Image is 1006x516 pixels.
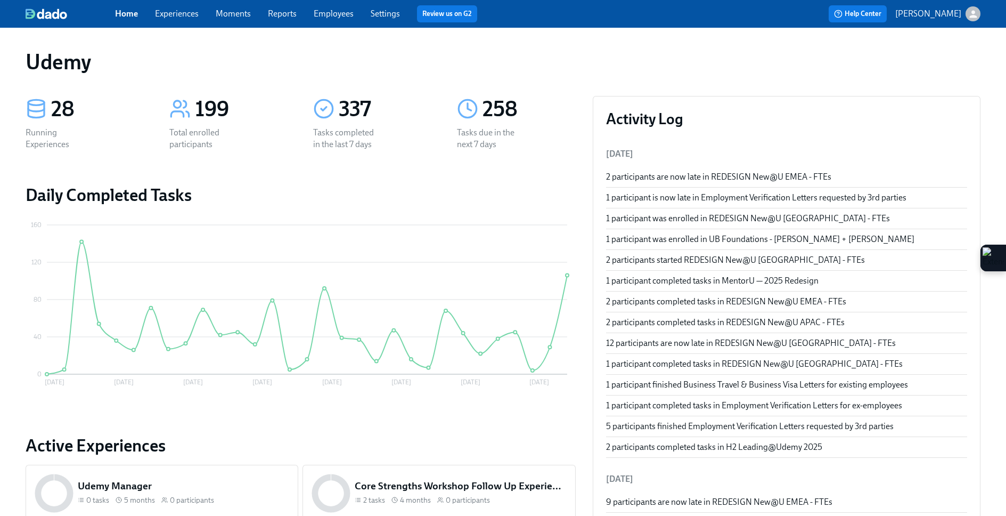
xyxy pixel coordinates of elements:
[895,6,980,21] button: [PERSON_NAME]
[400,495,431,505] span: 4 months
[457,127,525,150] div: Tasks due in the next 7 days
[322,378,342,386] tspan: [DATE]
[446,495,490,505] span: 0 participants
[829,5,887,22] button: Help Center
[26,49,91,75] h1: Udemy
[34,296,42,303] tspan: 80
[252,378,272,386] tspan: [DATE]
[51,96,144,123] div: 28
[606,317,967,328] div: 2 participants completed tasks in REDESIGN New@U APAC - FTEs
[114,378,134,386] tspan: [DATE]
[606,379,967,391] div: 1 participant finished Business Travel & Business Visa Letters for existing employees
[37,370,42,378] tspan: 0
[606,171,967,183] div: 2 participants are now late in REDESIGN New@U EMEA - FTEs
[606,296,967,308] div: 2 participants completed tasks in REDESIGN New@U EMEA - FTEs
[26,435,576,456] a: Active Experiences
[183,378,203,386] tspan: [DATE]
[26,9,115,19] a: dado
[86,495,109,505] span: 0 tasks
[606,466,967,492] li: [DATE]
[606,496,967,508] div: 9 participants are now late in REDESIGN New@U EMEA - FTEs
[417,5,477,22] button: Review us on G2
[26,9,67,19] img: dado
[606,149,633,159] span: [DATE]
[461,378,480,386] tspan: [DATE]
[983,247,1004,269] img: Extension Icon
[155,9,199,19] a: Experiences
[314,9,354,19] a: Employees
[606,109,967,128] h3: Activity Log
[606,337,967,349] div: 12 participants are now late in REDESIGN New@U [GEOGRAPHIC_DATA] - FTEs
[606,441,967,453] div: 2 participants completed tasks in H2 Leading@Udemy 2025
[529,378,549,386] tspan: [DATE]
[606,192,967,204] div: 1 participant is now late in Employment Verification Letters requested by 3rd parties
[355,479,566,493] h5: Core Strengths Workshop Follow Up Experience
[482,96,575,123] div: 258
[606,275,967,287] div: 1 participant completed tasks in MentorU — 2025 Redesign
[26,184,576,206] h2: Daily Completed Tasks
[606,400,967,412] div: 1 participant completed tasks in Employment Verification Letters for ex-employees
[606,421,967,432] div: 5 participants finished Employment Verification Letters requested by 3rd parties
[26,127,94,150] div: Running Experiences
[371,9,400,19] a: Settings
[391,378,411,386] tspan: [DATE]
[606,358,967,370] div: 1 participant completed tasks in REDESIGN New@U [GEOGRAPHIC_DATA] - FTEs
[606,233,967,245] div: 1 participant was enrolled in UB Foundations - [PERSON_NAME] + [PERSON_NAME]
[34,333,42,341] tspan: 40
[216,9,251,19] a: Moments
[606,213,967,224] div: 1 participant was enrolled in REDESIGN New@U [GEOGRAPHIC_DATA] - FTEs
[78,479,289,493] h5: Udemy Manager
[834,9,881,19] span: Help Center
[363,495,385,505] span: 2 tasks
[31,221,42,229] tspan: 160
[115,9,138,19] a: Home
[124,495,155,505] span: 5 months
[170,495,214,505] span: 0 participants
[195,96,288,123] div: 199
[268,9,297,19] a: Reports
[422,9,472,19] a: Review us on G2
[169,127,238,150] div: Total enrolled participants
[339,96,431,123] div: 337
[606,254,967,266] div: 2 participants started REDESIGN New@U [GEOGRAPHIC_DATA] - FTEs
[895,8,961,20] p: [PERSON_NAME]
[45,378,64,386] tspan: [DATE]
[313,127,381,150] div: Tasks completed in the last 7 days
[31,259,42,266] tspan: 120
